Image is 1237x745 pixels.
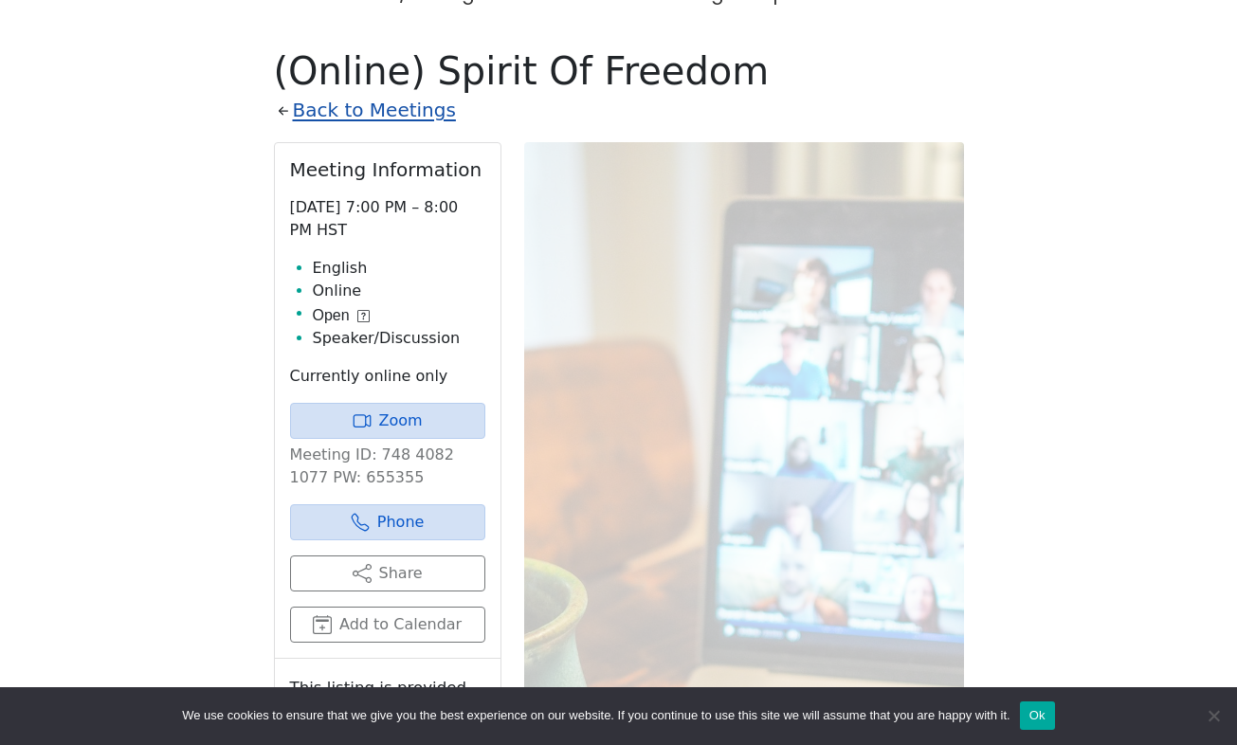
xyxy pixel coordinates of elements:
p: Currently online only [290,365,485,388]
span: Open [313,304,350,327]
a: Back to Meetings [293,94,456,127]
button: Add to Calendar [290,607,485,643]
button: Open [313,304,370,327]
li: English [313,257,485,280]
button: Ok [1020,701,1055,730]
li: Online [313,280,485,302]
small: This listing is provided by: [290,674,485,729]
li: Speaker/Discussion [313,327,485,350]
a: Zoom [290,403,485,439]
h1: (Online) Spirit Of Freedom [274,48,964,94]
h2: Meeting Information [290,158,485,181]
p: [DATE] 7:00 PM – 8:00 PM HST [290,196,485,242]
a: Phone [290,504,485,540]
p: Meeting ID: 748 4082 1077 PW: 655355 [290,444,485,489]
span: No [1204,706,1223,725]
button: Share [290,555,485,591]
span: We use cookies to ensure that we give you the best experience on our website. If you continue to ... [182,706,1010,725]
